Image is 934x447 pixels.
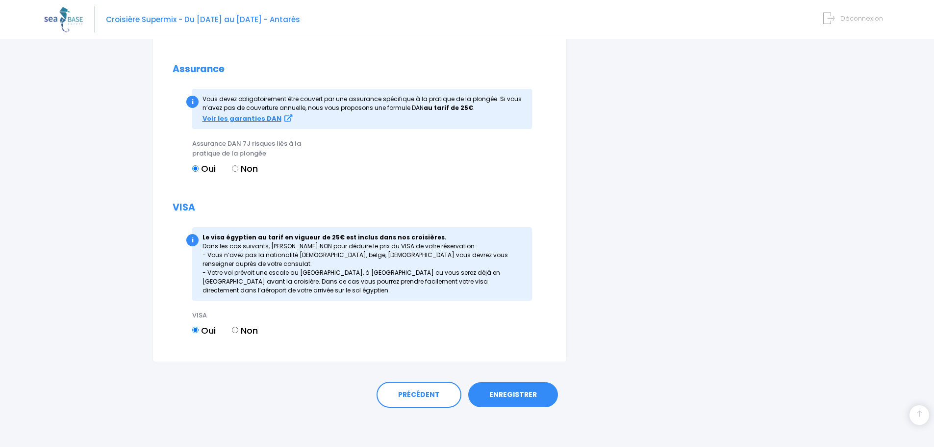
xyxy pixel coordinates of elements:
[192,227,532,301] div: Dans les cas suivants, [PERSON_NAME] NON pour déduire le prix du VISA de votre réservation : - Vo...
[173,64,547,75] h2: Assurance
[192,324,216,337] label: Oui
[173,202,547,213] h2: VISA
[192,89,532,130] div: Vous devez obligatoirement être couvert par une assurance spécifique à la pratique de la plong...
[468,382,558,408] a: ENREGISTRER
[202,114,292,123] a: Voir les garanties DAN
[377,382,461,408] a: PRÉCÉDENT
[232,165,238,172] input: Non
[106,14,300,25] span: Croisière Supermix - Du [DATE] au [DATE] - Antarès
[202,233,447,241] strong: Le visa égyptien au tarif en vigueur de 25€ est inclus dans nos croisières.
[232,162,258,175] label: Non
[232,324,258,337] label: Non
[232,327,238,333] input: Non
[192,165,199,172] input: Oui
[202,114,281,123] strong: Voir les garanties DAN
[840,14,883,23] span: Déconnexion
[192,162,216,175] label: Oui
[192,139,301,158] span: Assurance DAN 7J risques liés à la pratique de la plongée
[192,327,199,333] input: Oui
[424,104,473,112] strong: au tarif de 25€
[186,234,199,246] div: i
[186,96,199,108] div: i
[192,311,207,320] span: VISA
